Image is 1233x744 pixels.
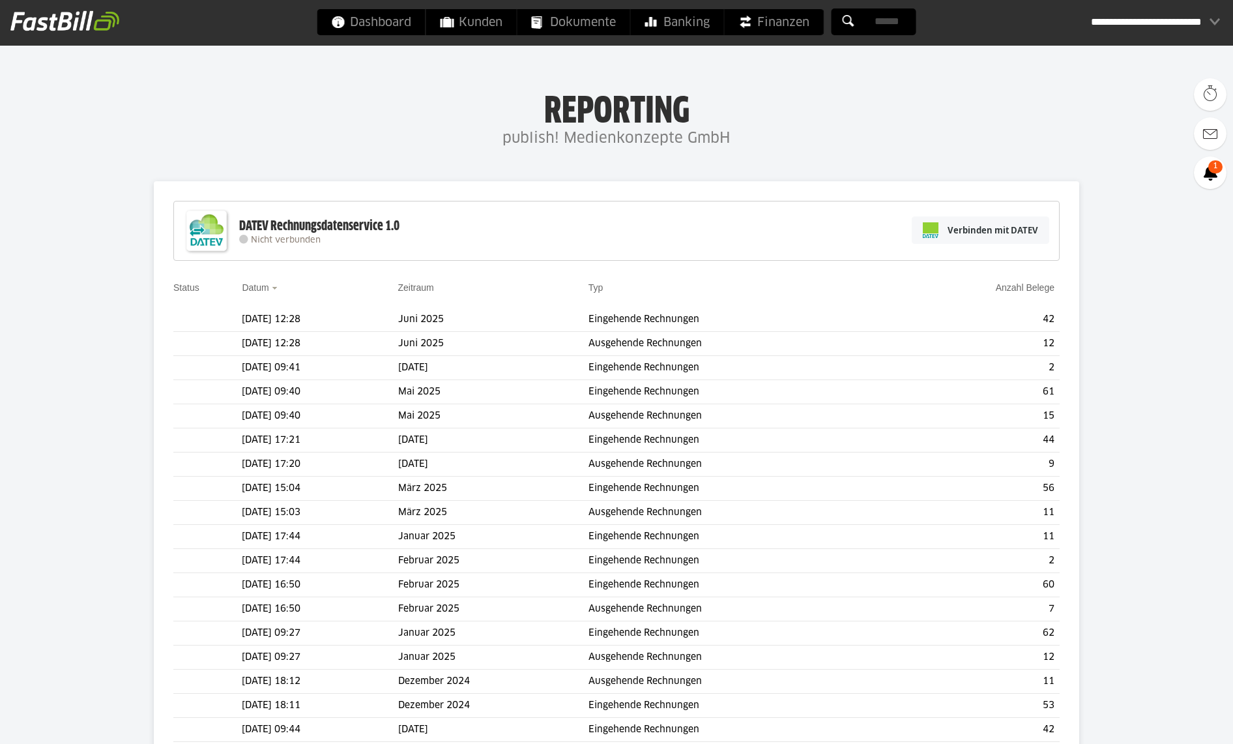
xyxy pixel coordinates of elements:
[242,718,398,742] td: [DATE] 09:44
[890,356,1060,380] td: 2
[588,453,890,477] td: Ausgehende Rechnungen
[398,477,588,501] td: März 2025
[441,9,502,35] span: Kunden
[239,218,399,235] div: DATEV Rechnungsdatenservice 1.0
[398,597,588,621] td: Februar 2025
[1131,705,1220,737] iframe: Öffnet ein Widget, in dem Sie weitere Informationen finden
[588,501,890,525] td: Ausgehende Rechnungen
[890,332,1060,356] td: 12
[890,501,1060,525] td: 11
[890,428,1060,453] td: 44
[517,9,630,35] a: Dokumente
[890,549,1060,573] td: 2
[398,525,588,549] td: Januar 2025
[242,646,398,670] td: [DATE] 09:27
[398,621,588,646] td: Januar 2025
[426,9,517,35] a: Kunden
[398,308,588,332] td: Juni 2025
[130,92,1103,126] h1: Reporting
[588,646,890,670] td: Ausgehende Rechnungen
[398,453,588,477] td: [DATE]
[242,549,398,573] td: [DATE] 17:44
[532,9,616,35] span: Dokumente
[588,718,890,742] td: Eingehende Rechnungen
[890,308,1060,332] td: 42
[242,477,398,501] td: [DATE] 15:04
[890,597,1060,621] td: 7
[181,205,233,257] img: DATEV-Datenservice Logo
[242,356,398,380] td: [DATE] 09:41
[1208,160,1223,173] span: 1
[398,332,588,356] td: Juni 2025
[398,549,588,573] td: Februar 2025
[588,308,890,332] td: Eingehende Rechnungen
[1194,156,1226,189] a: 1
[890,718,1060,742] td: 42
[242,573,398,597] td: [DATE] 16:50
[398,356,588,380] td: [DATE]
[588,477,890,501] td: Eingehende Rechnungen
[739,9,809,35] span: Finanzen
[242,428,398,453] td: [DATE] 17:21
[890,404,1060,428] td: 15
[890,477,1060,501] td: 56
[996,282,1054,293] a: Anzahl Belege
[398,380,588,404] td: Mai 2025
[242,282,268,293] a: Datum
[242,621,398,646] td: [DATE] 09:27
[242,308,398,332] td: [DATE] 12:28
[398,282,434,293] a: Zeitraum
[398,718,588,742] td: [DATE]
[242,453,398,477] td: [DATE] 17:20
[645,9,710,35] span: Banking
[242,525,398,549] td: [DATE] 17:44
[242,404,398,428] td: [DATE] 09:40
[923,222,938,238] img: pi-datev-logo-farbig-24.svg
[317,9,426,35] a: Dashboard
[398,501,588,525] td: März 2025
[588,525,890,549] td: Eingehende Rechnungen
[588,549,890,573] td: Eingehende Rechnungen
[398,573,588,597] td: Februar 2025
[398,646,588,670] td: Januar 2025
[588,332,890,356] td: Ausgehende Rechnungen
[588,573,890,597] td: Eingehende Rechnungen
[890,525,1060,549] td: 11
[173,282,199,293] a: Status
[890,670,1060,694] td: 11
[332,9,411,35] span: Dashboard
[631,9,724,35] a: Banking
[398,428,588,453] td: [DATE]
[725,9,824,35] a: Finanzen
[588,621,890,646] td: Eingehende Rechnungen
[242,380,398,404] td: [DATE] 09:40
[10,10,119,31] img: fastbill_logo_white.png
[251,236,321,245] span: Nicht verbunden
[272,287,280,290] img: sort_desc.gif
[242,694,398,718] td: [DATE] 18:11
[242,597,398,621] td: [DATE] 16:50
[398,404,588,428] td: Mai 2025
[948,224,1038,237] span: Verbinden mit DATEV
[588,670,890,694] td: Ausgehende Rechnungen
[890,453,1060,477] td: 9
[398,694,588,718] td: Dezember 2024
[588,380,890,404] td: Eingehende Rechnungen
[588,428,890,453] td: Eingehende Rechnungen
[912,216,1049,244] a: Verbinden mit DATEV
[242,332,398,356] td: [DATE] 12:28
[890,573,1060,597] td: 60
[588,356,890,380] td: Eingehende Rechnungen
[890,380,1060,404] td: 61
[890,694,1060,718] td: 53
[890,646,1060,670] td: 12
[588,694,890,718] td: Eingehende Rechnungen
[588,404,890,428] td: Ausgehende Rechnungen
[398,670,588,694] td: Dezember 2024
[242,501,398,525] td: [DATE] 15:03
[588,282,603,293] a: Typ
[890,621,1060,646] td: 62
[588,597,890,621] td: Ausgehende Rechnungen
[242,670,398,694] td: [DATE] 18:12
